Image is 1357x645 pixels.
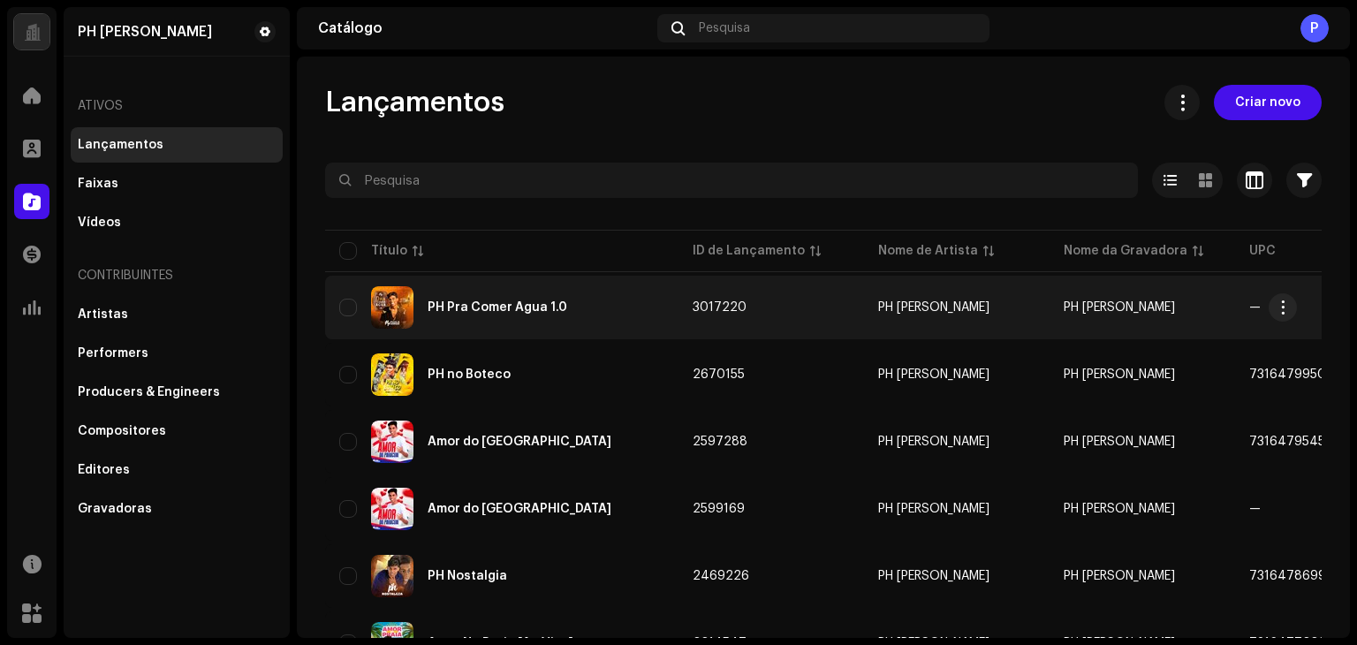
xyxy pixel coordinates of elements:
[318,21,650,35] div: Catálogo
[1064,368,1175,381] span: PH Paulo Henrique
[1064,242,1187,260] div: Nome da Gravadora
[71,127,283,163] re-m-nav-item: Lançamentos
[878,368,1035,381] span: PH Paulo Henrique
[1064,570,1175,582] span: PH Paulo Henrique
[428,301,567,314] div: PH Pra Comer Água 1.0
[371,555,413,597] img: ae512eba-8e63-45fe-b216-60e910b0db8b
[1300,14,1329,42] div: P
[878,242,978,260] div: Nome de Artista
[878,436,989,448] div: PH [PERSON_NAME]
[1249,436,1346,448] span: 7316479545915
[371,286,413,329] img: 298f1628-d349-4e99-bbd8-e4cdd27e3c85
[71,336,283,371] re-m-nav-item: Performers
[693,368,745,381] span: 2670155
[878,503,1035,515] span: PH Paulo Henrique
[71,85,283,127] re-a-nav-header: Ativos
[71,254,283,297] re-a-nav-header: Contribuintes
[71,205,283,240] re-m-nav-item: Vídeos
[371,353,413,396] img: 0218ff24-40ec-41c2-8a78-63bc1fdc9226
[1064,503,1175,515] span: PH Paulo Henrique
[693,242,805,260] div: ID de Lançamento
[1249,503,1261,515] span: —
[1235,85,1300,120] span: Criar novo
[78,138,163,152] div: Lançamentos
[428,436,611,448] div: Amor do Paraguai
[71,491,283,527] re-m-nav-item: Gravadoras
[1249,301,1261,314] span: —
[371,421,413,463] img: 425bbf3b-0943-418e-9ea6-f957e65eccf2
[78,346,148,360] div: Performers
[699,21,750,35] span: Pesquisa
[428,570,507,582] div: PH Nostalgia
[71,166,283,201] re-m-nav-item: Faixas
[371,242,407,260] div: Título
[878,436,1035,448] span: PH Paulo Henrique
[693,503,745,515] span: 2599169
[78,385,220,399] div: Producers & Engineers
[1064,436,1175,448] span: PH Paulo Henrique
[78,502,152,516] div: Gravadoras
[1064,301,1175,314] span: PH Paulo Henrique
[693,301,747,314] span: 3017220
[71,414,283,449] re-m-nav-item: Compositores
[325,85,504,120] span: Lançamentos
[428,368,511,381] div: PH no Boteco
[71,297,283,332] re-m-nav-item: Artistas
[428,503,611,515] div: Amor do Paraguai
[693,436,747,448] span: 2597288
[693,570,749,582] span: 2469226
[878,368,989,381] div: PH [PERSON_NAME]
[71,375,283,410] re-m-nav-item: Producers & Engineers
[1214,85,1322,120] button: Criar novo
[325,163,1138,198] input: Pesquisa
[78,177,118,191] div: Faixas
[878,570,989,582] div: PH [PERSON_NAME]
[78,25,212,39] div: PH Paulo Henrique
[1249,570,1351,582] span: 7316478699206
[78,463,130,477] div: Editores
[78,216,121,230] div: Vídeos
[78,307,128,322] div: Artistas
[878,301,1035,314] span: PH Paulo Henrique
[878,301,989,314] div: PH [PERSON_NAME]
[878,570,1035,582] span: PH Paulo Henrique
[1249,368,1350,381] span: 7316479950696
[78,424,166,438] div: Compositores
[371,488,413,530] img: 818d570a-4b2a-46ba-bf2b-2042be883a32
[71,452,283,488] re-m-nav-item: Editores
[878,503,989,515] div: PH [PERSON_NAME]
